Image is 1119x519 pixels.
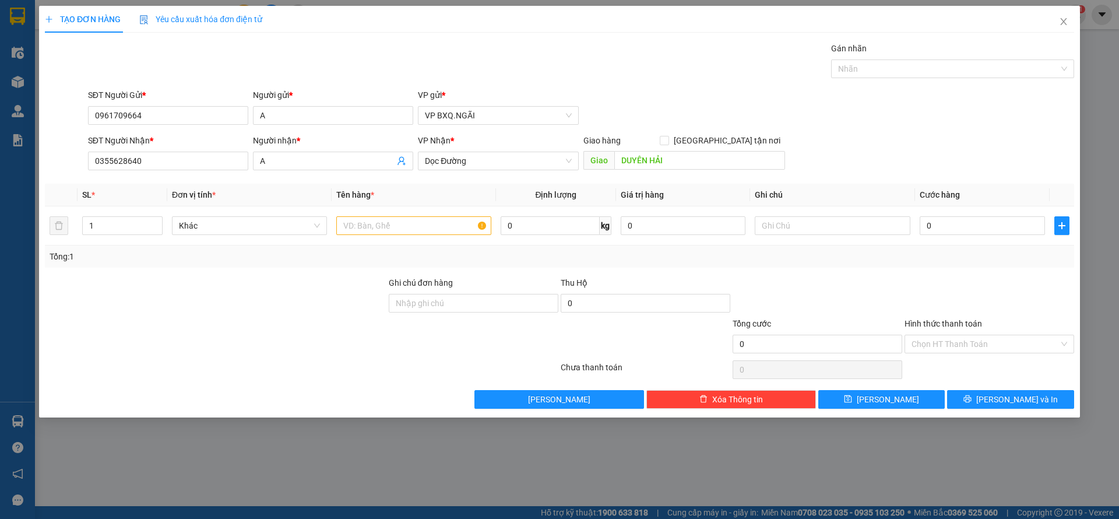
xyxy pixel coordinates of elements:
[425,152,572,170] span: Dọc Đường
[621,216,746,235] input: 0
[583,151,614,170] span: Giao
[389,278,453,287] label: Ghi chú đơn hàng
[818,390,945,409] button: save[PERSON_NAME]
[1059,17,1068,26] span: close
[45,15,121,24] span: TẠO ĐƠN HÀNG
[699,395,708,404] span: delete
[50,216,68,235] button: delete
[1055,221,1069,230] span: plus
[948,390,1074,409] button: printer[PERSON_NAME] và In
[1054,216,1069,235] button: plus
[418,136,451,145] span: VP Nhận
[920,190,960,199] span: Cước hàng
[733,319,771,328] span: Tổng cước
[82,190,92,199] span: SL
[755,216,910,235] input: Ghi Chú
[905,319,982,328] label: Hình thức thanh toán
[88,89,248,101] div: SĐT Người Gửi
[583,136,621,145] span: Giao hàng
[172,190,216,199] span: Đơn vị tính
[139,15,262,24] span: Yêu cầu xuất hóa đơn điện tử
[561,278,587,287] span: Thu Hộ
[139,15,149,24] img: icon
[529,393,591,406] span: [PERSON_NAME]
[976,393,1058,406] span: [PERSON_NAME] và In
[647,390,817,409] button: deleteXóa Thông tin
[253,134,413,147] div: Người nhận
[389,294,558,313] input: Ghi chú đơn hàng
[45,15,53,23] span: plus
[614,151,785,170] input: Dọc đường
[536,190,577,199] span: Định lượng
[179,217,320,234] span: Khác
[669,134,785,147] span: [GEOGRAPHIC_DATA] tận nơi
[418,89,579,101] div: VP gửi
[559,361,731,381] div: Chưa thanh toán
[621,190,664,199] span: Giá trị hàng
[844,395,853,404] span: save
[253,89,413,101] div: Người gửi
[712,393,763,406] span: Xóa Thông tin
[336,216,491,235] input: VD: Bàn, Ghế
[397,156,407,166] span: user-add
[857,393,920,406] span: [PERSON_NAME]
[1047,6,1080,38] button: Close
[475,390,645,409] button: [PERSON_NAME]
[751,184,915,206] th: Ghi chú
[831,44,867,53] label: Gán nhãn
[88,134,248,147] div: SĐT Người Nhận
[963,395,972,404] span: printer
[336,190,374,199] span: Tên hàng
[600,216,611,235] span: kg
[425,107,572,124] span: VP BXQ.NGÃI
[50,250,432,263] div: Tổng: 1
